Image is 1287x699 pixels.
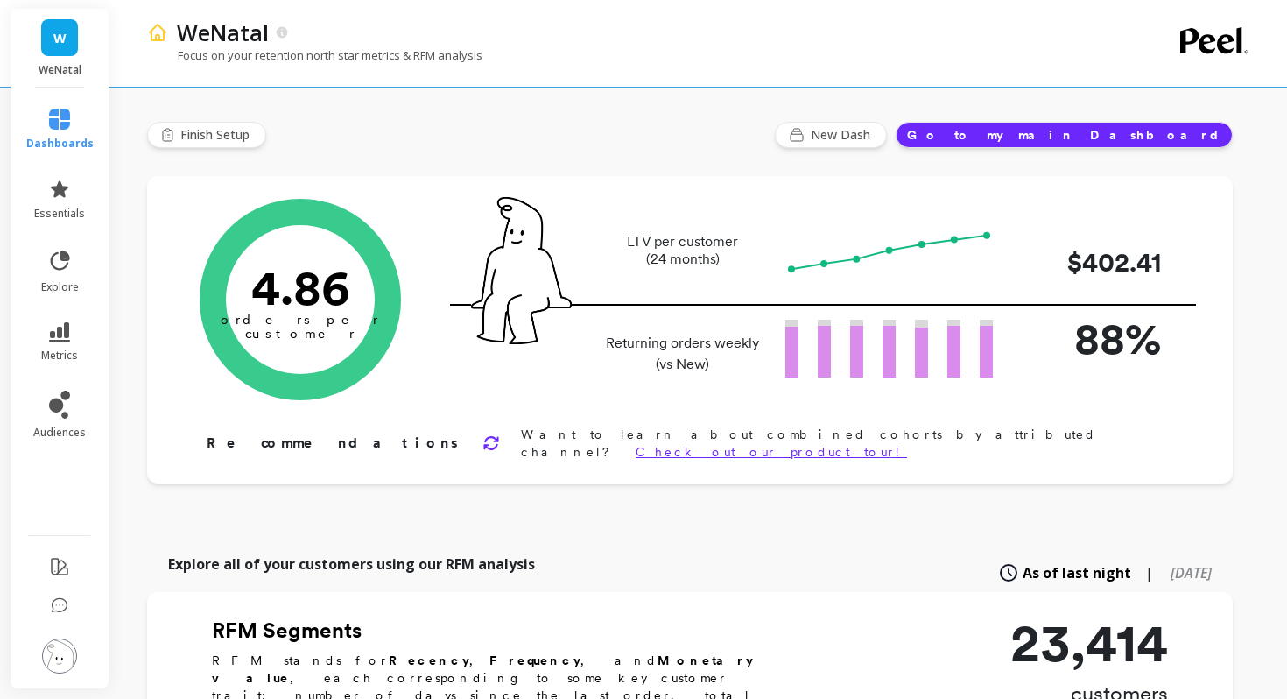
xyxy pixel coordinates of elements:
[34,207,85,221] span: essentials
[471,197,572,344] img: pal seatted on line
[207,433,461,454] p: Recommendations
[896,122,1233,148] button: Go to my main Dashboard
[41,349,78,363] span: metrics
[26,137,94,151] span: dashboards
[147,22,168,43] img: header icon
[147,47,482,63] p: Focus on your retention north star metrics & RFM analysis
[180,126,255,144] span: Finish Setup
[168,554,535,575] p: Explore all of your customers using our RFM analysis
[601,333,764,375] p: Returning orders weekly (vs New)
[245,326,356,342] tspan: customer
[28,63,92,77] p: WeNatal
[53,28,67,48] span: W
[389,653,469,667] b: Recency
[521,426,1177,461] p: Want to learn about combined cohorts by attributed channel?
[1171,563,1212,582] span: [DATE]
[636,445,907,459] a: Check out our product tour!
[147,122,266,148] button: Finish Setup
[1023,562,1131,583] span: As of last night
[1021,243,1161,282] p: $402.41
[221,312,380,328] tspan: orders per
[1021,306,1161,371] p: 88%
[212,617,807,645] h2: RFM Segments
[811,126,876,144] span: New Dash
[33,426,86,440] span: audiences
[1010,617,1168,669] p: 23,414
[177,18,269,47] p: WeNatal
[1145,562,1153,583] span: |
[251,258,350,316] text: 4.86
[775,122,887,148] button: New Dash
[42,639,77,674] img: profile picture
[489,653,580,667] b: Frequency
[601,233,764,268] p: LTV per customer (24 months)
[41,280,79,294] span: explore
